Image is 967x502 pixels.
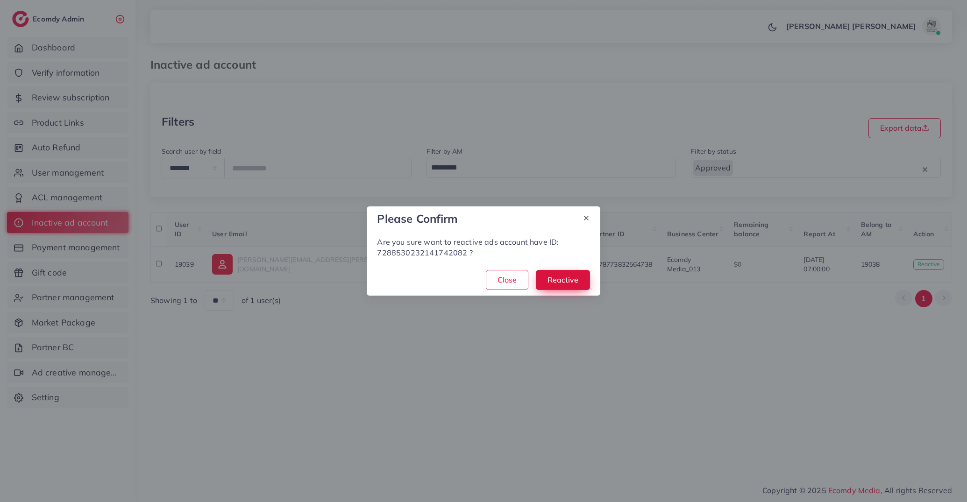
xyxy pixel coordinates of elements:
div: Are you sure want to reactive ads account have ID: 7288530232141742082 ? [377,237,590,258]
span: Reactive [547,275,578,284]
span: Close [498,275,517,284]
h3: Please Confirm [377,212,458,226]
button: Close [486,270,528,290]
button: Reactive [536,270,590,290]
